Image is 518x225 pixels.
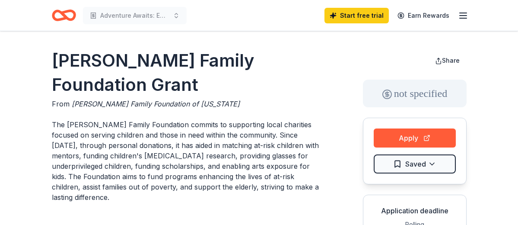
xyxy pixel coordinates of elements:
[100,10,169,21] span: Adventure Awaits: Empowering Young Minds Through Reading
[72,100,240,108] span: [PERSON_NAME] Family Foundation of [US_STATE]
[363,80,467,107] div: not specified
[52,48,321,97] h1: [PERSON_NAME] Family Foundation Grant
[374,154,456,174] button: Saved
[370,206,459,216] div: Application deadline
[52,99,321,109] div: From
[405,158,426,170] span: Saved
[392,8,454,23] a: Earn Rewards
[374,129,456,148] button: Apply
[428,52,467,69] button: Share
[52,5,76,26] a: Home
[442,57,460,64] span: Share
[52,119,321,202] p: The [PERSON_NAME] Family Foundation commits to supporting local charities focused on serving chil...
[83,7,187,24] button: Adventure Awaits: Empowering Young Minds Through Reading
[324,8,389,23] a: Start free trial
